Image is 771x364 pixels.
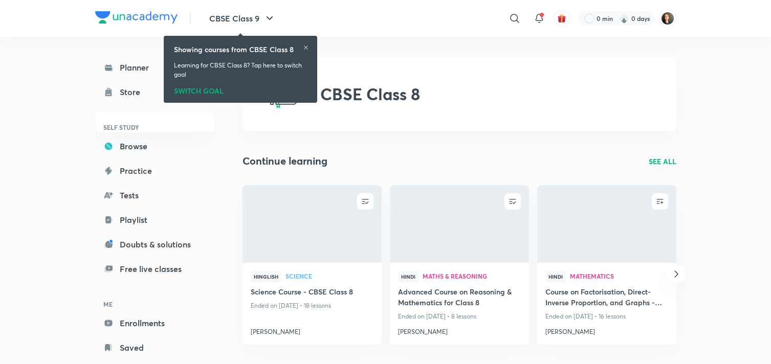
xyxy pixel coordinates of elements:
span: Hindi [398,271,418,282]
span: Maths & Reasoning [423,273,521,279]
h2: Continue learning [243,153,327,169]
p: Learning for CBSE Class 8? Tap here to switch goal [174,61,307,79]
img: Company Logo [95,11,178,24]
button: CBSE Class 9 [203,8,282,29]
img: streak [619,13,629,24]
a: Free live classes [95,259,214,279]
a: Course on Factorisation, Direct-Inverse Proportion, and Graphs - CBSE Class 8 [545,286,668,310]
div: SWITCH GOAL [174,83,307,95]
a: new-thumbnail [243,185,382,263]
img: new-thumbnail [536,184,677,263]
h6: ME [95,295,214,313]
img: NARENDER JEET [659,10,676,27]
a: Planner [95,57,214,78]
p: Ended on [DATE] • 18 lessons [251,299,373,312]
a: [PERSON_NAME] [398,323,521,336]
a: Advanced Course on Reasoning & Mathematics for Class 8 [398,286,521,310]
a: Science [285,273,373,280]
a: [PERSON_NAME] [251,323,373,336]
a: Company Logo [95,11,178,26]
img: new-thumbnail [388,184,530,263]
a: new-thumbnail [390,185,529,263]
a: [PERSON_NAME] [545,323,668,336]
a: Science Course - CBSE Class 8 [251,286,373,299]
a: Mathematics [570,273,668,280]
a: Playlist [95,210,214,230]
span: Hinglish [251,271,281,282]
a: Saved [95,337,214,358]
a: Practice [95,161,214,181]
h6: Showing courses from CBSE Class 8 [174,44,294,55]
p: Ended on [DATE] • 16 lessons [545,310,668,323]
a: Maths & Reasoning [423,273,521,280]
img: new-thumbnail [241,184,383,263]
div: Store [120,86,146,98]
a: Doubts & solutions [95,234,214,255]
span: Science [285,273,373,279]
a: Browse [95,136,214,156]
h6: SELF STUDY [95,119,214,136]
a: SEE ALL [649,156,676,167]
p: Ended on [DATE] • 8 lessons [398,310,521,323]
a: new-thumbnail [537,185,676,263]
a: Enrollments [95,313,214,333]
h2: CBSE Class 8 [320,84,420,104]
span: Hindi [545,271,566,282]
img: avatar [557,14,566,23]
a: Tests [95,185,214,206]
a: Store [95,82,214,102]
span: Mathematics [570,273,668,279]
button: avatar [554,10,570,27]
